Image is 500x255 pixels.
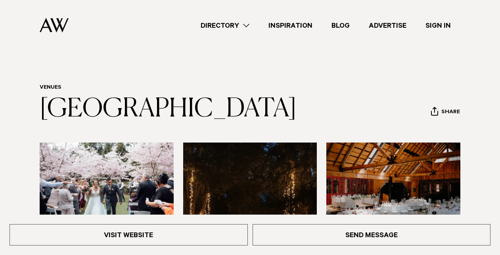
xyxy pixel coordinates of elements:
a: Blog [322,20,359,31]
span: Share [441,109,460,116]
button: Share [431,107,460,118]
a: Inspiration [259,20,322,31]
img: Auckland Weddings Logo [40,18,69,32]
img: cherry blossoms ceremony auckland [40,143,174,228]
a: [GEOGRAPHIC_DATA] [40,97,297,122]
img: rustic barn wedding venue auckland [326,143,460,228]
a: Directory [191,20,259,31]
a: Advertise [359,20,416,31]
a: Sign In [416,20,460,31]
a: Venues [40,85,61,91]
a: Send Message [253,224,491,245]
a: Visit Website [10,224,248,245]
